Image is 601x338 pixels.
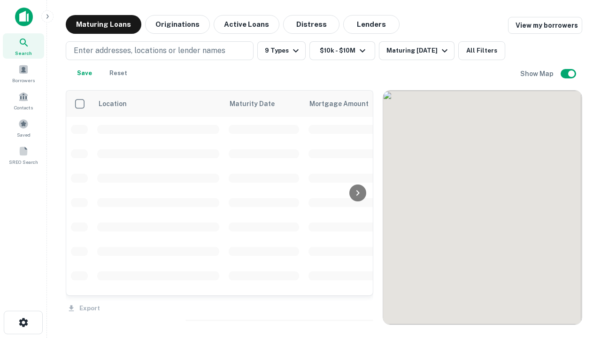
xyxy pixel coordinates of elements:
th: Mortgage Amount [304,91,407,117]
button: 9 Types [257,41,306,60]
a: Contacts [3,88,44,113]
button: Reset [103,64,133,83]
span: Mortgage Amount [309,98,381,109]
button: Distress [283,15,339,34]
a: Saved [3,115,44,140]
a: Search [3,33,44,59]
button: Active Loans [214,15,279,34]
button: All Filters [458,41,505,60]
button: Enter addresses, locations or lender names [66,41,254,60]
button: $10k - $10M [309,41,375,60]
button: Maturing Loans [66,15,141,34]
th: Maturity Date [224,91,304,117]
iframe: Chat Widget [554,233,601,278]
button: Originations [145,15,210,34]
span: Saved [17,131,31,138]
h6: Show Map [520,69,555,79]
div: Maturing [DATE] [386,45,450,56]
a: Borrowers [3,61,44,86]
button: Save your search to get updates of matches that match your search criteria. [69,64,100,83]
div: 0 0 [383,91,582,324]
img: capitalize-icon.png [15,8,33,26]
th: Location [92,91,224,117]
span: Maturity Date [230,98,287,109]
span: Search [15,49,32,57]
a: View my borrowers [508,17,582,34]
a: SREO Search [3,142,44,168]
button: Lenders [343,15,400,34]
span: Contacts [14,104,33,111]
p: Enter addresses, locations or lender names [74,45,225,56]
span: Borrowers [12,77,35,84]
span: Location [98,98,127,109]
button: Maturing [DATE] [379,41,455,60]
span: SREO Search [9,158,38,166]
